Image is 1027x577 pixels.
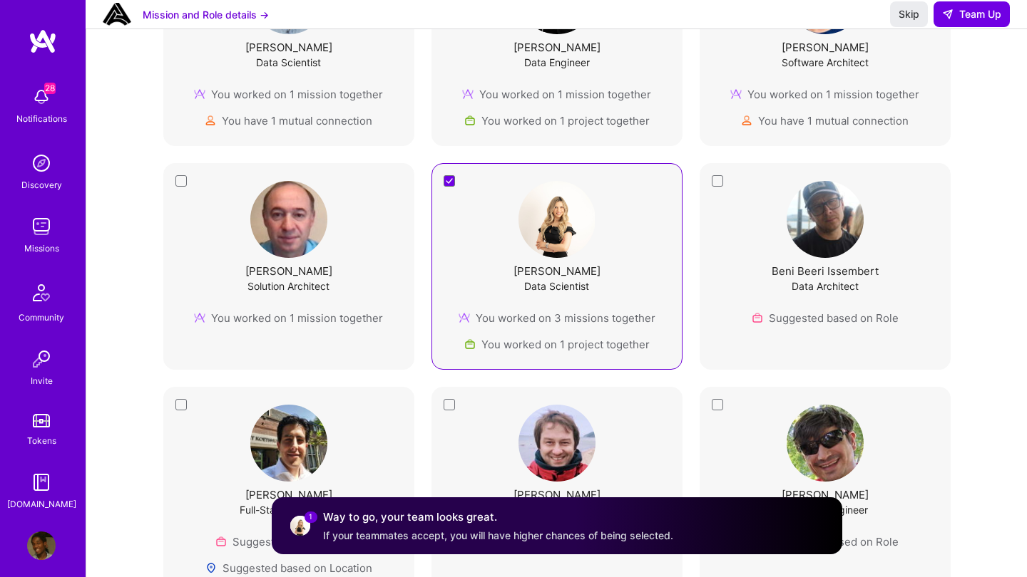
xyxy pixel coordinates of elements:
[247,279,329,293] div: Solution Architect
[752,311,899,326] div: Suggested based on Role
[787,181,864,258] img: User Avatar
[24,241,59,256] div: Missions
[752,312,763,323] img: Role icon
[730,87,919,102] div: You worked on 1 mission together
[143,7,269,22] button: Mission and Role details →
[27,83,56,111] img: bell
[782,55,869,70] div: Software Architect
[787,405,864,482] img: User Avatar
[31,373,53,388] div: Invite
[16,111,67,126] div: Notifications
[323,509,673,526] div: Way to go, your team looks great.
[205,115,216,126] img: mutualConnections icon
[194,88,205,100] img: mission icon
[792,279,859,293] div: Data Architect
[205,113,372,128] div: You have 1 mutual connection
[289,514,312,537] img: User profile
[256,55,321,70] div: Data Scientist
[21,177,62,192] div: Discovery
[24,276,58,310] img: Community
[459,312,470,323] img: mission icon
[245,40,332,55] div: [PERSON_NAME]
[462,87,651,102] div: You worked on 1 mission together
[250,181,327,258] img: User Avatar
[19,310,64,325] div: Community
[194,312,205,323] img: mission icon
[890,1,928,27] button: Skip
[782,40,869,55] div: [PERSON_NAME]
[741,113,909,128] div: You have 1 mutual connection
[27,345,56,373] img: Invite
[518,181,596,258] img: User Avatar
[205,561,372,576] div: Suggested based on Location
[524,55,590,70] div: Data Engineer
[24,531,59,560] a: User Avatar
[27,149,56,177] img: discovery
[899,7,919,21] span: Skip
[782,487,869,502] div: [PERSON_NAME]
[240,502,337,517] div: Full-Stack Developer
[934,1,1010,27] button: Team Up
[7,497,76,511] div: [DOMAIN_NAME]
[245,487,332,502] div: [PERSON_NAME]
[459,311,655,326] div: You worked on 3 missions together
[27,531,56,560] img: User Avatar
[250,405,327,482] img: User Avatar
[513,40,601,55] div: [PERSON_NAME]
[33,414,50,427] img: tokens
[464,338,476,350] img: Project icon
[730,88,742,100] img: mission icon
[194,87,383,102] div: You worked on 1 mission together
[245,264,332,279] div: [PERSON_NAME]
[772,264,879,279] div: Beni Beeri Issembert
[323,529,673,543] div: If your teammates accept, you will have higher chances of being selected.
[462,88,474,100] img: mission icon
[194,311,383,326] div: You worked on 1 mission together
[942,7,1001,21] span: Team Up
[44,83,56,94] span: 28
[464,113,650,128] div: You worked on 1 project together
[305,511,317,523] span: 1
[27,433,56,448] div: Tokens
[29,28,57,54] img: logo
[513,264,601,279] div: [PERSON_NAME]
[518,405,596,482] img: User Avatar
[27,212,56,241] img: teamwork
[524,279,589,293] div: Data Scientist
[464,115,476,126] img: Project icon
[942,9,954,20] i: icon SendLight
[205,562,217,573] img: Locations icon
[27,468,56,497] img: guide book
[513,487,601,502] div: [PERSON_NAME]
[741,115,752,126] img: mutualConnections icon
[464,337,650,352] div: You worked on 1 project together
